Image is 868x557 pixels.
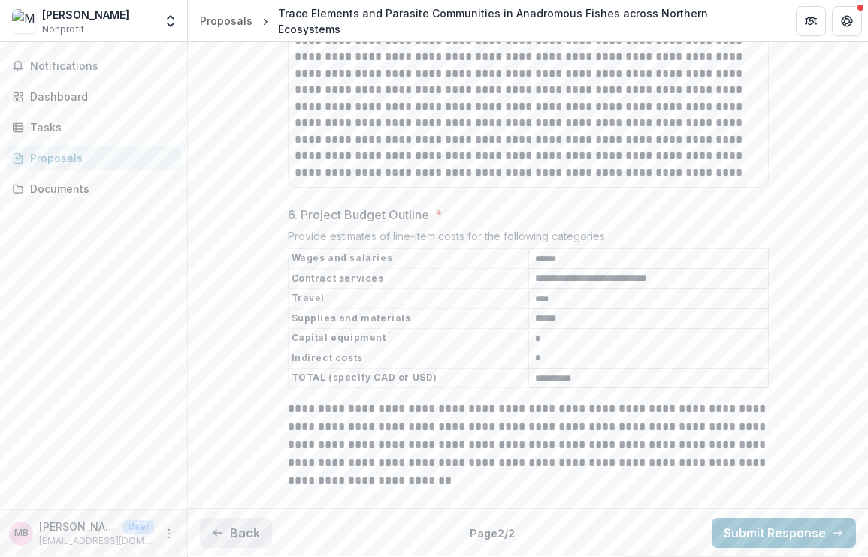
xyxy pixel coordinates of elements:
button: More [160,525,178,543]
div: [PERSON_NAME] [42,7,129,23]
button: Partners [796,6,826,36]
button: Get Help [832,6,862,36]
div: Proposals [30,150,169,166]
th: Capital equipment [288,328,528,348]
a: Dashboard [6,84,181,109]
p: [EMAIL_ADDRESS][DOMAIN_NAME] [39,534,154,548]
div: Provide estimates of line-item costs for the following categories. [288,230,769,248]
a: Documents [6,176,181,201]
th: Supplies and materials [288,309,528,329]
span: Nonprofit [42,23,84,36]
p: 6. Project Budget Outline [288,206,429,224]
th: Travel [288,288,528,309]
button: Open entity switcher [160,6,181,36]
p: [PERSON_NAME] [39,519,117,534]
p: User [123,520,154,534]
a: Proposals [6,146,181,170]
div: Proposals [200,13,253,29]
button: Notifications [6,54,181,78]
div: Dashboard [30,89,169,104]
a: Proposals [194,10,259,32]
button: Submit Response [712,518,856,548]
button: Back [200,518,272,548]
div: Tasks [30,119,169,135]
th: Wages and salaries [288,248,528,269]
th: TOTAL (specify CAD or USD) [288,368,528,388]
a: Tasks [6,115,181,140]
img: Miranda Brohman [12,9,36,33]
div: Trace Elements and Parasite Communities in Anadromous Fishes across Northern Ecosystems [278,5,772,37]
th: Indirect costs [288,348,528,369]
div: Documents [30,181,169,197]
nav: breadcrumb [194,2,778,40]
p: Page 2 / 2 [470,525,515,541]
th: Contract services [288,269,528,289]
div: Miranda Brohman [14,528,29,538]
span: Notifications [30,60,175,73]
